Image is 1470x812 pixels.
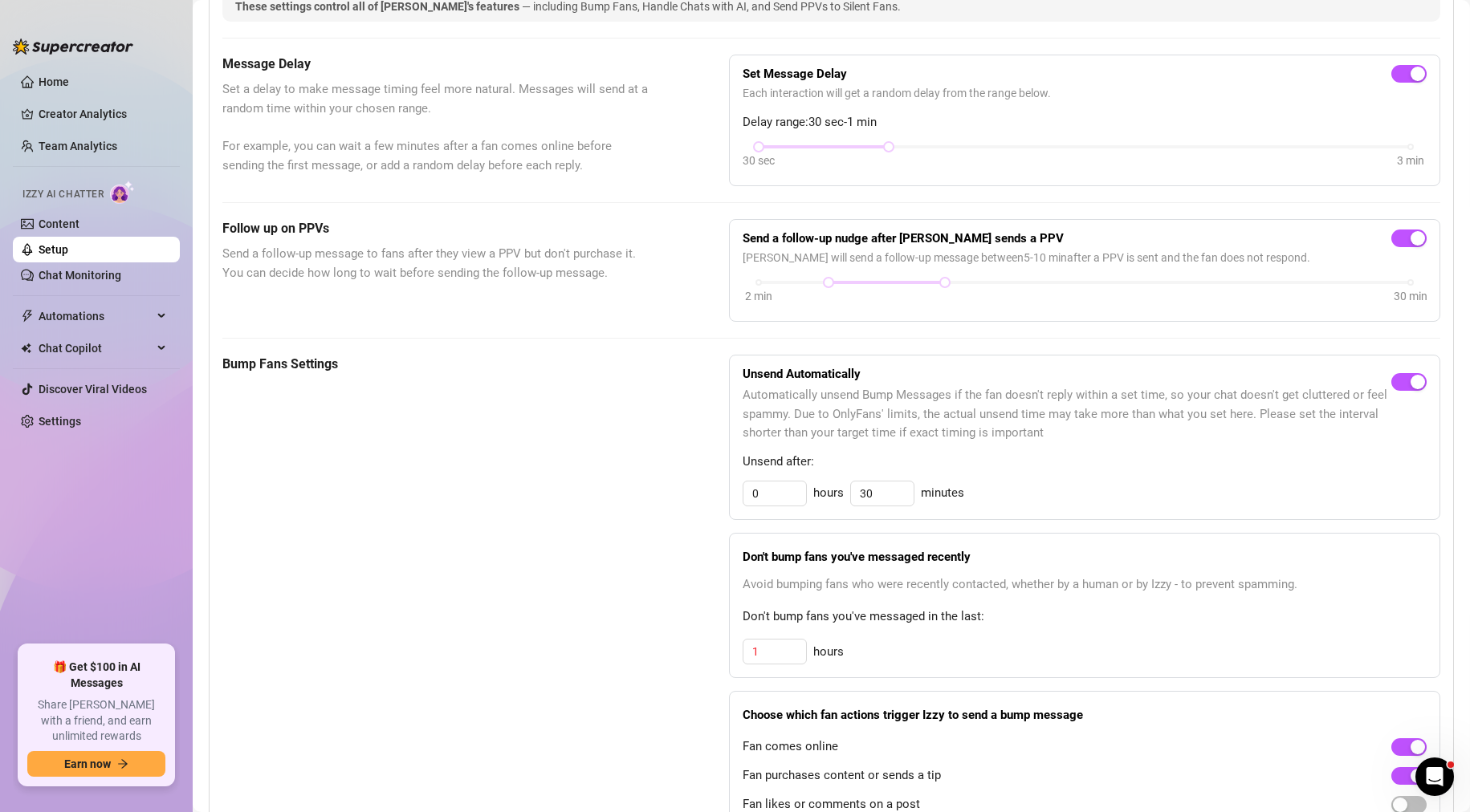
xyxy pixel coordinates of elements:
[1397,152,1424,169] div: 3 min
[22,187,104,202] span: Izzy AI Chatter
[39,415,81,428] a: Settings
[743,113,1427,132] span: Delay range: 30 sec - 1 min
[743,766,941,786] span: Fan purchases content or sends a tip
[222,55,649,74] h5: Message Delay
[39,140,117,152] a: Team Analytics
[743,231,1064,246] strong: Send a follow-up nudge after [PERSON_NAME] sends a PPV
[743,152,775,169] div: 30 sec
[743,453,1427,472] span: Unsend after:
[222,245,649,282] span: Send a follow-up message to fans after they view a PPV but don't purchase it. You can decide how ...
[21,343,31,354] img: Chat Copilot
[813,643,844,662] span: hours
[110,181,135,204] img: AI Chatter
[743,607,1427,627] span: Don't bump fans you've messaged in the last:
[222,219,649,238] h5: Follow up on PPVs
[39,243,68,256] a: Setup
[13,39,133,55] img: logo-BBDzfeDw.svg
[1415,757,1454,796] iframe: Intercom live chat
[64,757,111,770] span: Earn now
[39,217,79,230] a: Content
[921,484,964,503] span: minutes
[222,355,649,374] h5: Bump Fans Settings
[743,386,1391,443] span: Automatically unsend Bump Messages if the fan doesn't reply within a set time, so your chat doesn...
[39,75,69,88] a: Home
[39,335,153,361] span: Chat Copilot
[743,84,1427,102] span: Each interaction will get a random delay from the range below.
[745,287,772,305] div: 2 min
[743,249,1427,266] span: [PERSON_NAME] will send a follow-up message between 5 - 10 min after a PPV is sent and the fan do...
[27,751,165,777] button: Earn nowarrow-right
[39,269,121,282] a: Chat Monitoring
[743,550,971,564] strong: Don't bump fans you've messaged recently
[117,758,128,769] span: arrow-right
[39,303,153,329] span: Automations
[222,80,649,175] span: Set a delay to make message timing feel more natural. Messages will send at a random time within ...
[1394,287,1427,305] div: 30 min
[813,484,844,503] span: hours
[743,367,861,381] strong: Unsend Automatically
[743,67,847,81] strong: Set Message Delay
[39,101,167,127] a: Creator Analytics
[743,708,1083,722] strong: Choose which fan actions trigger Izzy to send a bump message
[743,737,838,757] span: Fan comes online
[743,575,1427,595] span: Avoid bumping fans who were recently contacted, whether by a human or by Izzy - to prevent spamming.
[21,310,34,323] span: thunderbolt
[27,697,165,745] span: Share [PERSON_NAME] with a friend, and earn unlimited rewards
[27,660,165,691] span: 🎁 Get $100 in AI Messages
[39,383,147,396] a: Discover Viral Videos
